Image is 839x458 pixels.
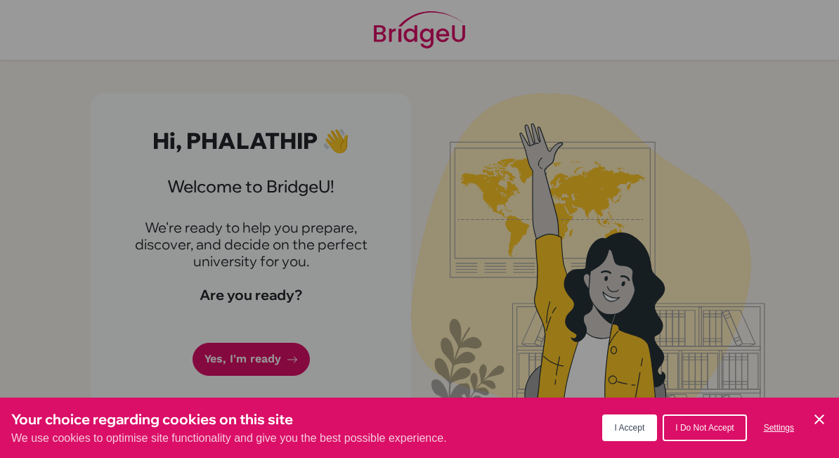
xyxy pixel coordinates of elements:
span: Settings [764,423,794,433]
button: I Do Not Accept [663,414,746,441]
button: Save and close [811,411,828,428]
button: I Accept [602,414,658,441]
p: We use cookies to optimise site functionality and give you the best possible experience. [11,430,447,447]
h3: Your choice regarding cookies on this site [11,409,447,430]
span: I Do Not Accept [675,423,734,433]
button: Settings [753,416,805,440]
span: I Accept [615,423,645,433]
